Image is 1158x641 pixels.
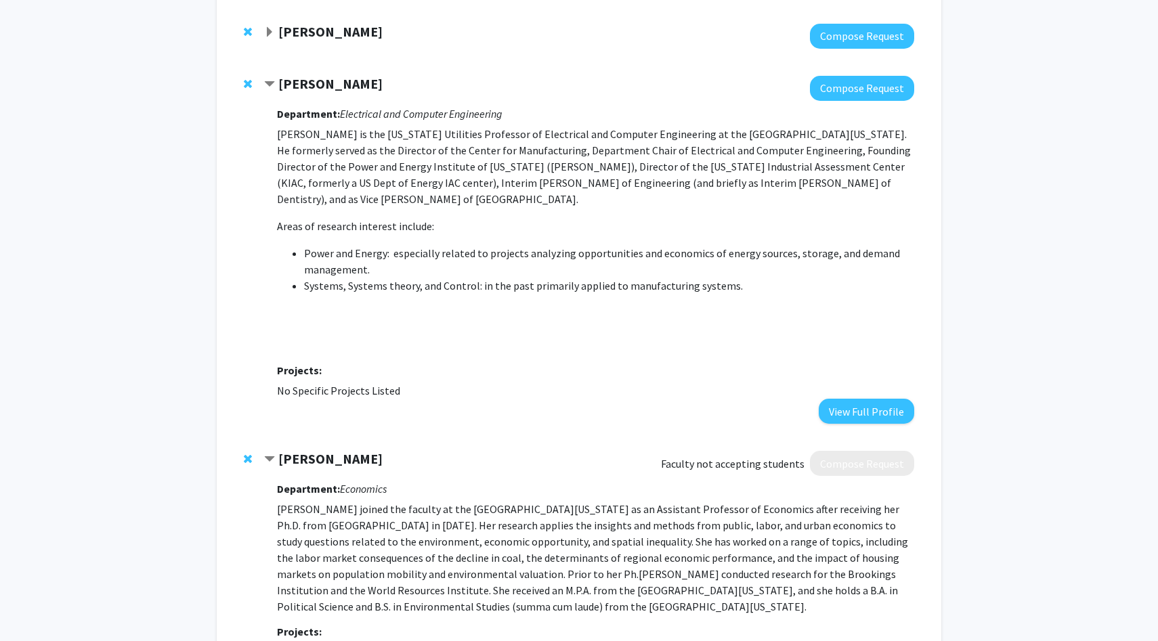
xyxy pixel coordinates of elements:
strong: [PERSON_NAME] [278,75,383,92]
button: View Full Profile [819,399,914,424]
p: Areas of research interest include: [277,218,914,234]
span: Contract Eleanor Krause Bookmark [264,454,275,465]
strong: [PERSON_NAME] [278,23,383,40]
strong: [PERSON_NAME] [278,450,383,467]
span: Remove Lawrence Holloway from bookmarks [244,79,252,89]
strong: Projects: [277,363,322,377]
span: Faculty not accepting students [661,456,805,472]
strong: Department: [277,482,340,495]
strong: Projects: [277,625,322,638]
li: Systems, Systems theory, and Control: in the past primarily applied to manufacturing systems. [304,278,914,294]
button: Compose Request to Yoonbai Kim [810,24,914,49]
i: Economics [340,482,387,495]
span: Contract Lawrence Holloway Bookmark [264,79,275,90]
strong: Department: [277,107,340,120]
li: Power and Energy: especially related to projects analyzing opportunities and economics of energy ... [304,245,914,278]
p: [PERSON_NAME] is the [US_STATE] Utilities Professor of Electrical and Computer Engineering at the... [277,126,914,207]
button: Compose Request to Lawrence Holloway [810,76,914,101]
button: Compose Request to Eleanor Krause [810,451,914,476]
span: No Specific Projects Listed [277,384,400,397]
i: Electrical and Computer Engineering [340,107,502,120]
p: [PERSON_NAME] joined the faculty at the [GEOGRAPHIC_DATA][US_STATE] as an Assistant Professor of ... [277,501,914,615]
span: Remove Eleanor Krause from bookmarks [244,454,252,464]
iframe: Chat [10,580,58,631]
span: Expand Yoonbai Kim Bookmark [264,27,275,38]
span: Remove Yoonbai Kim from bookmarks [244,26,252,37]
